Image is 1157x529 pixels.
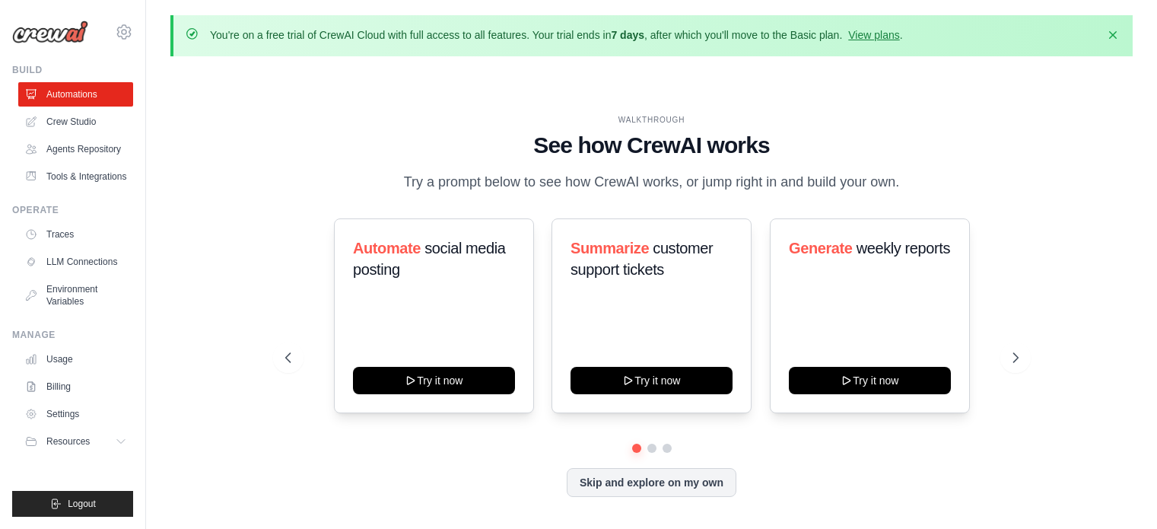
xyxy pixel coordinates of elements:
[848,29,899,41] a: View plans
[12,204,133,216] div: Operate
[18,137,133,161] a: Agents Repository
[285,132,1019,159] h1: See how CrewAI works
[396,171,907,193] p: Try a prompt below to see how CrewAI works, or jump right in and build your own.
[567,468,736,497] button: Skip and explore on my own
[285,114,1019,126] div: WALKTHROUGH
[18,429,133,454] button: Resources
[353,367,515,394] button: Try it now
[353,240,421,257] span: Automate
[18,277,133,314] a: Environment Variables
[571,240,713,278] span: customer support tickets
[18,110,133,134] a: Crew Studio
[18,222,133,247] a: Traces
[68,498,96,510] span: Logout
[210,27,903,43] p: You're on a free trial of CrewAI Cloud with full access to all features. Your trial ends in , aft...
[789,367,951,394] button: Try it now
[46,435,90,448] span: Resources
[18,250,133,274] a: LLM Connections
[611,29,644,41] strong: 7 days
[571,367,733,394] button: Try it now
[1081,456,1157,529] iframe: Chat Widget
[12,329,133,341] div: Manage
[571,240,649,257] span: Summarize
[18,82,133,107] a: Automations
[18,402,133,426] a: Settings
[789,240,853,257] span: Generate
[18,374,133,399] a: Billing
[18,347,133,371] a: Usage
[857,240,950,257] span: weekly reports
[353,240,506,278] span: social media posting
[18,164,133,189] a: Tools & Integrations
[12,64,133,76] div: Build
[12,21,88,43] img: Logo
[12,491,133,517] button: Logout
